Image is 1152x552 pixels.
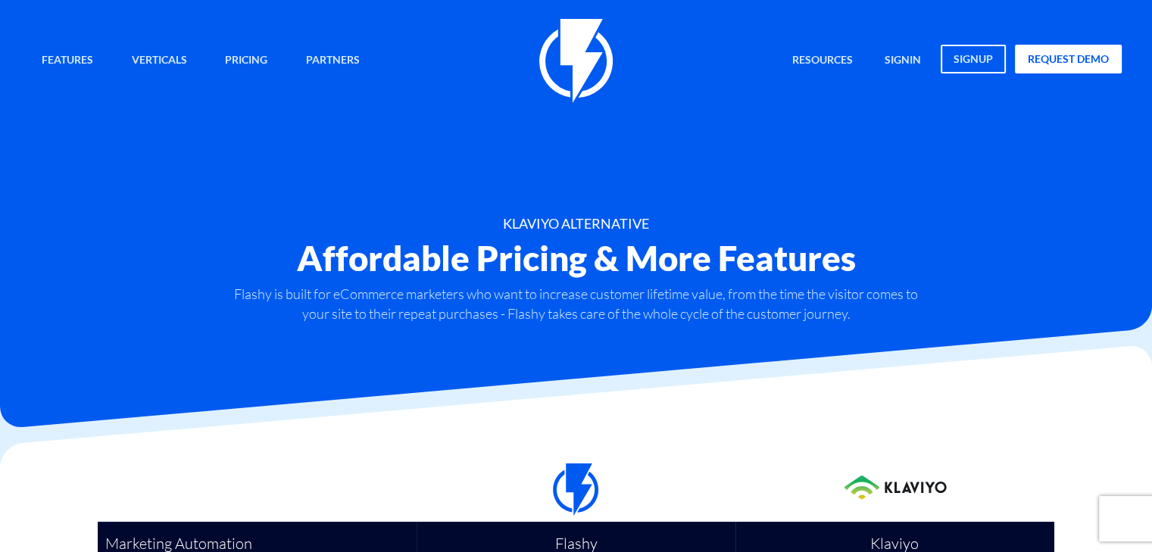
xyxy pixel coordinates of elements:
[120,45,198,77] a: Verticals
[30,239,1122,277] h2: Affordable Pricing & More Features
[295,45,371,77] a: Partners
[1015,45,1122,73] a: request demo
[214,45,279,77] a: Pricing
[30,45,105,77] a: Features
[30,217,1122,232] h1: KLAVIYO ALTERNATIVE
[223,285,929,323] p: Flashy is built for eCommerce marketers who want to increase customer lifetime value, from the ti...
[941,45,1006,73] a: signup
[781,45,864,77] a: Resources
[873,45,932,77] a: signin
[834,455,955,516] img: Klaviyo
